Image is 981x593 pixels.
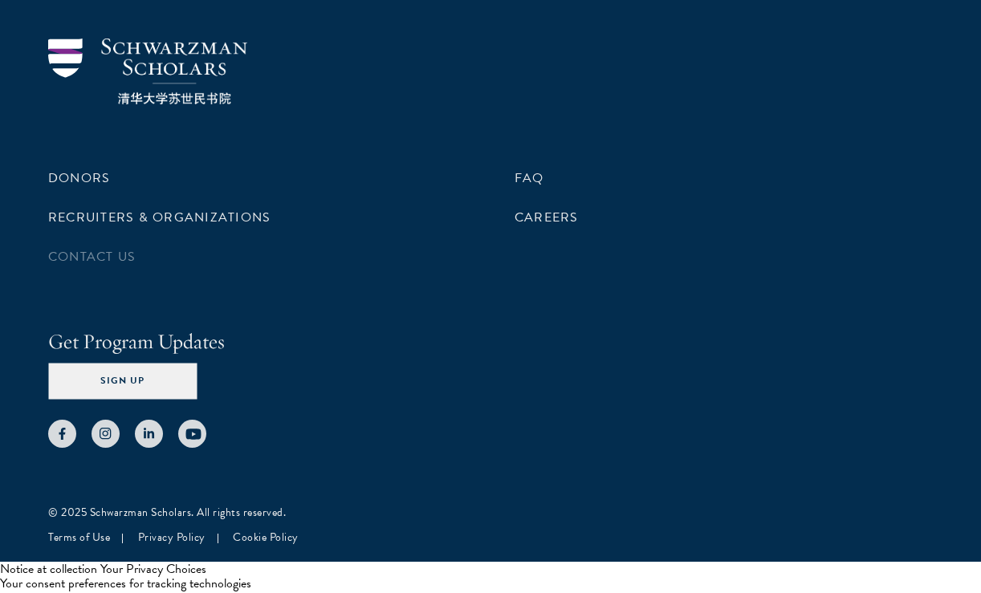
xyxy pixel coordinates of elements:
div: © 2025 Schwarzman Scholars. All rights reserved. [48,504,933,521]
a: Recruiters & Organizations [48,208,271,227]
button: Your Privacy Choices [100,562,206,576]
img: Schwarzman Scholars [48,39,247,105]
a: Contact Us [48,247,136,266]
a: Privacy Policy [138,529,206,546]
button: Sign Up [48,364,197,400]
a: Cookie Policy [233,529,299,546]
a: Terms of Use [48,529,110,546]
a: FAQ [515,169,544,188]
a: Careers [515,208,579,227]
a: Donors [48,169,110,188]
h4: Get Program Updates [48,327,933,357]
